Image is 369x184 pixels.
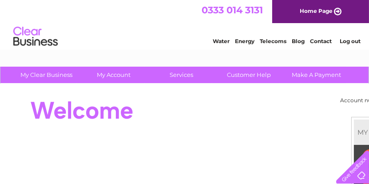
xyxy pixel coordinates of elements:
[145,67,218,83] a: Services
[10,67,83,83] a: My Clear Business
[13,23,58,50] img: logo.png
[235,38,254,44] a: Energy
[340,38,361,44] a: Log out
[310,38,332,44] a: Contact
[202,4,263,16] a: 0333 014 3131
[77,67,151,83] a: My Account
[280,67,353,83] a: Make A Payment
[212,67,286,83] a: Customer Help
[213,38,230,44] a: Water
[292,38,305,44] a: Blog
[260,38,286,44] a: Telecoms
